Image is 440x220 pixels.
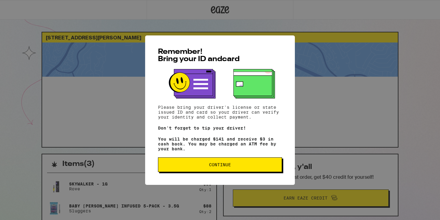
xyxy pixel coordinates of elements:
button: Continue [158,157,282,172]
p: You will be charged $141 and receive $3 in cash back. You may be charged an ATM fee by your bank. [158,137,282,151]
p: Please bring your driver's license or state issued ID and card so your driver can verify your ide... [158,105,282,119]
span: Remember! Bring your ID and card [158,48,240,63]
p: Don't forget to tip your driver! [158,126,282,130]
span: Continue [209,163,231,167]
